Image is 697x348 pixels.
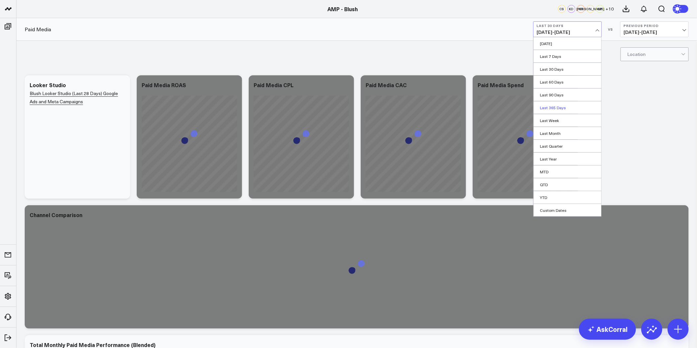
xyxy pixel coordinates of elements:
div: Paid Media CPL [254,81,293,88]
div: CP [596,5,604,13]
a: AskCorral [579,319,636,340]
span: [DATE] - [DATE] [537,30,598,35]
span: [DATE] - [DATE] [624,30,685,35]
a: Last 90 Days [534,88,601,101]
a: AMP - Blush [328,5,358,12]
button: Last 30 Days[DATE]-[DATE] [533,21,602,37]
a: Blush Looker Studio (Last 28 Days) Google Ads and Meta Campaigns [30,90,118,105]
button: Previous Period[DATE]-[DATE] [620,21,689,37]
div: VS [605,27,617,31]
a: YTD [534,191,601,204]
div: Paid Media Spend [478,81,524,88]
a: Last Month [534,127,601,139]
b: Last 30 Days [537,24,598,28]
span: + 10 [606,7,614,11]
div: CS [558,5,566,13]
a: Last 7 Days [534,50,601,62]
div: Channel Comparison [30,211,82,218]
a: Custom Dates [534,204,601,216]
a: MTD [534,165,601,178]
div: Paid Media CAC [366,81,407,88]
div: KD [568,5,575,13]
a: Last Quarter [534,140,601,152]
div: Paid Media ROAS [142,81,186,88]
a: Last 365 Days [534,101,601,114]
div: KR [577,5,585,13]
a: QTD [534,178,601,191]
div: Looker Studio [30,81,66,88]
a: Last Week [534,114,601,127]
b: Previous Period [624,24,685,28]
div: [PERSON_NAME] [587,5,595,13]
a: Last 60 Days [534,76,601,88]
a: Last 30 Days [534,63,601,75]
a: Paid Media [25,26,51,33]
a: [DATE] [534,37,601,50]
a: Last Year [534,153,601,165]
button: +10 [606,5,614,13]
